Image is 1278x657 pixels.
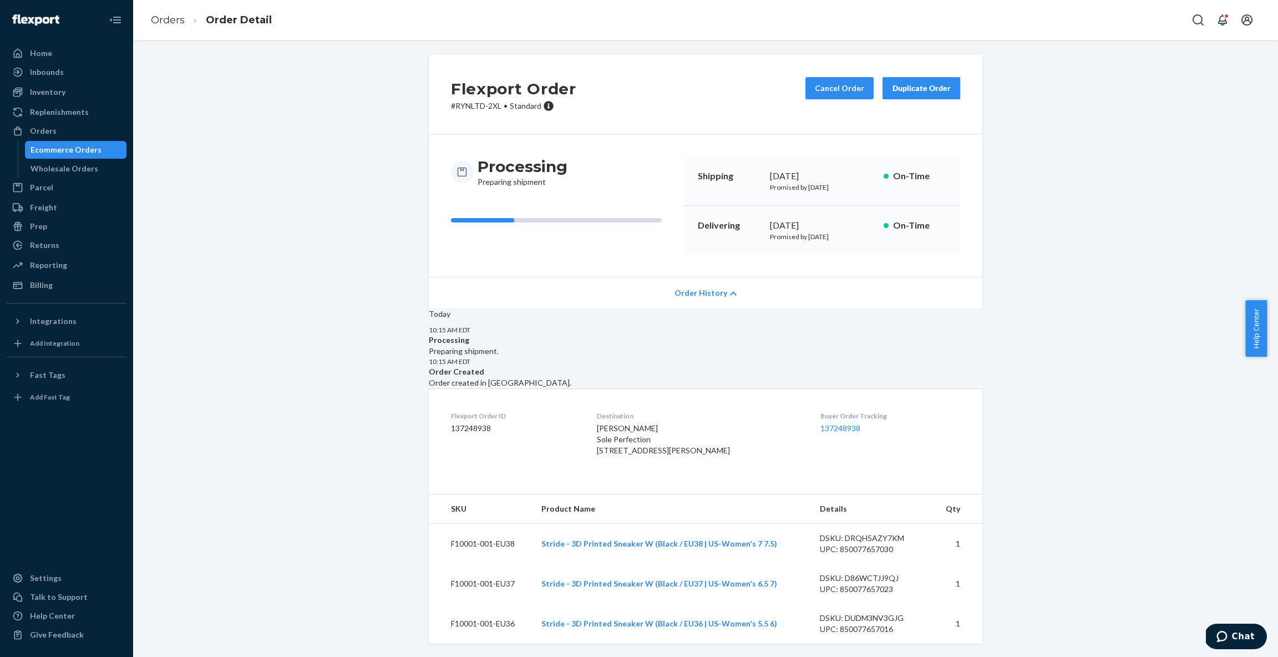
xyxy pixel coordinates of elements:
[478,156,567,176] h3: Processing
[30,370,65,381] div: Fast Tags
[820,613,924,624] div: DSKU: DUDM3NV3GJG
[1211,9,1234,31] button: Open notifications
[30,573,62,584] div: Settings
[932,524,982,564] td: 1
[7,256,126,274] a: Reporting
[451,411,579,421] dt: Flexport Order ID
[7,626,126,644] button: Give Feedback
[429,604,532,644] td: F10001-001-EU36
[820,411,960,421] dt: Buyer Order Tracking
[770,183,875,192] p: Promised by [DATE]
[7,312,126,330] button: Integrations
[451,77,576,100] h2: Flexport Order
[31,144,102,155] div: Ecommerce Orders
[429,335,982,346] div: Processing
[883,77,960,99] button: Duplicate Order
[30,280,53,291] div: Billing
[7,276,126,294] a: Billing
[7,607,126,625] a: Help Center
[30,87,65,98] div: Inventory
[7,44,126,62] a: Home
[698,219,761,232] p: Delivering
[429,309,982,320] p: Today
[932,564,982,604] td: 1
[429,494,532,524] th: SKU
[893,170,947,183] p: On-Time
[770,232,875,241] p: Promised by [DATE]
[30,338,79,348] div: Add Integration
[541,619,777,628] a: Stride - 3D Printed Sneaker W (Black / EU36 | US-Women's 5.5 6)
[770,219,875,232] div: [DATE]
[30,392,70,402] div: Add Fast Tag
[820,423,860,433] a: 137248938
[1245,300,1267,357] button: Help Center
[429,335,982,357] div: Preparing shipment.
[541,539,777,548] a: Stride - 3D Printed Sneaker W (Black / EU38 | US-Women's 7 7.5)
[811,494,933,524] th: Details
[30,182,53,193] div: Parcel
[504,101,508,110] span: •
[541,579,777,588] a: Stride - 3D Printed Sneaker W (Black / EU37 | US-Women's 6.5 7)
[429,366,982,377] div: Order Created
[7,179,126,196] a: Parcel
[7,218,126,235] a: Prep
[30,107,89,118] div: Replenishments
[7,388,126,406] a: Add Fast Tag
[30,221,47,232] div: Prep
[820,573,924,584] div: DSKU: D86WCTJJ9QJ
[597,411,803,421] dt: Destination
[7,366,126,384] button: Fast Tags
[698,170,761,183] p: Shipping
[7,236,126,254] a: Returns
[1206,624,1267,651] iframe: Opens a widget where you can chat to one of our agents
[451,423,579,434] dd: 137248938
[30,610,75,621] div: Help Center
[7,569,126,587] a: Settings
[7,122,126,140] a: Orders
[429,524,532,564] td: F10001-001-EU38
[1236,9,1258,31] button: Open account menu
[30,48,52,59] div: Home
[597,423,730,455] span: [PERSON_NAME] Sole Perfection [STREET_ADDRESS][PERSON_NAME]
[7,199,126,216] a: Freight
[31,163,98,174] div: Wholesale Orders
[30,67,64,78] div: Inbounds
[770,170,875,183] div: [DATE]
[510,101,541,110] span: Standard
[30,316,77,327] div: Integrations
[532,494,810,524] th: Product Name
[104,9,126,31] button: Close Navigation
[478,156,567,188] div: Preparing shipment
[892,83,951,94] div: Duplicate Order
[820,544,924,555] div: UPC: 850077657030
[7,335,126,352] a: Add Integration
[7,103,126,121] a: Replenishments
[7,588,126,606] button: Talk to Support
[1187,9,1209,31] button: Open Search Box
[12,14,59,26] img: Flexport logo
[30,592,88,603] div: Talk to Support
[932,604,982,644] td: 1
[429,564,532,604] td: F10001-001-EU37
[151,14,185,26] a: Orders
[820,624,924,635] div: UPC: 850077657016
[7,63,126,81] a: Inbounds
[820,533,924,544] div: DSKU: DRQH5AZY7KM
[674,287,727,299] span: Order History
[30,240,59,251] div: Returns
[805,77,874,99] button: Cancel Order
[429,357,982,366] p: 10:15 AM EDT
[206,14,272,26] a: Order Detail
[25,141,127,159] a: Ecommerce Orders
[429,366,982,388] div: Order created in [GEOGRAPHIC_DATA].
[30,629,84,640] div: Give Feedback
[451,100,576,112] p: # RYNLTD-2XL
[7,83,126,101] a: Inventory
[932,494,982,524] th: Qty
[30,202,57,213] div: Freight
[25,160,127,178] a: Wholesale Orders
[142,4,281,37] ol: breadcrumbs
[820,584,924,595] div: UPC: 850077657023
